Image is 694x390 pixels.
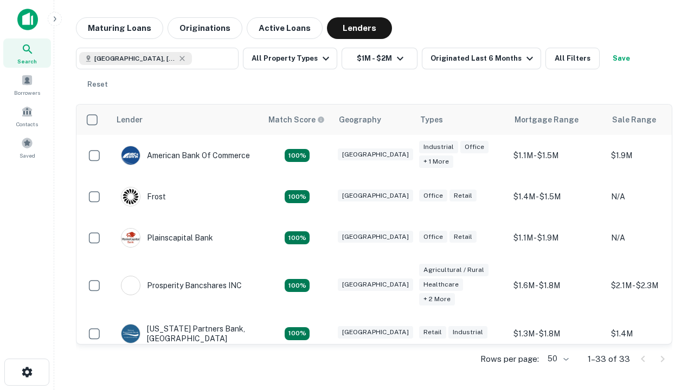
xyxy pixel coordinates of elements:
[342,48,417,69] button: $1M - $2M
[117,113,143,126] div: Lender
[419,155,453,168] div: + 1 more
[508,258,606,313] td: $1.6M - $1.8M
[460,141,489,153] div: Office
[419,231,447,243] div: Office
[430,52,536,65] div: Originated Last 6 Months
[268,114,325,126] div: Capitalize uses an advanced AI algorithm to match your search with the best lender. The match sco...
[588,353,630,366] p: 1–33 of 33
[17,57,37,66] span: Search
[121,187,140,206] img: picture
[16,120,38,128] span: Contacts
[121,228,213,248] div: Plainscapital Bank
[338,190,413,202] div: [GEOGRAPHIC_DATA]
[480,353,539,366] p: Rows per page:
[419,190,447,202] div: Office
[285,149,310,162] div: Matching Properties: 3, hasApolloMatch: undefined
[20,151,35,160] span: Saved
[338,278,413,291] div: [GEOGRAPHIC_DATA]
[3,133,51,162] a: Saved
[508,135,606,176] td: $1.1M - $1.5M
[17,9,38,30] img: capitalize-icon.png
[3,101,51,131] a: Contacts
[419,278,463,291] div: Healthcare
[262,105,332,135] th: Capitalize uses an advanced AI algorithm to match your search with the best lender. The match sco...
[121,146,250,165] div: American Bank Of Commerce
[604,48,639,69] button: Save your search to get updates of matches that match your search criteria.
[285,231,310,244] div: Matching Properties: 3, hasApolloMatch: undefined
[448,326,487,339] div: Industrial
[419,141,458,153] div: Industrial
[612,113,656,126] div: Sale Range
[247,17,323,39] button: Active Loans
[339,113,381,126] div: Geography
[515,113,579,126] div: Mortgage Range
[168,17,242,39] button: Originations
[80,74,115,95] button: Reset
[285,190,310,203] div: Matching Properties: 3, hasApolloMatch: undefined
[449,190,477,202] div: Retail
[419,326,446,339] div: Retail
[76,17,163,39] button: Maturing Loans
[121,276,242,295] div: Prosperity Bancshares INC
[543,351,570,367] div: 50
[285,327,310,340] div: Matching Properties: 4, hasApolloMatch: undefined
[3,38,51,68] a: Search
[422,48,541,69] button: Originated Last 6 Months
[121,324,251,343] div: [US_STATE] Partners Bank, [GEOGRAPHIC_DATA]
[420,113,443,126] div: Types
[121,229,140,247] img: picture
[508,176,606,217] td: $1.4M - $1.5M
[332,105,414,135] th: Geography
[419,293,455,305] div: + 2 more
[508,313,606,354] td: $1.3M - $1.8M
[640,303,694,355] iframe: Chat Widget
[121,324,140,343] img: picture
[414,105,508,135] th: Types
[121,276,140,295] img: picture
[338,231,413,243] div: [GEOGRAPHIC_DATA]
[110,105,262,135] th: Lender
[338,326,413,339] div: [GEOGRAPHIC_DATA]
[121,146,140,165] img: picture
[419,264,489,276] div: Agricultural / Rural
[449,231,477,243] div: Retail
[121,187,166,206] div: Frost
[327,17,392,39] button: Lenders
[545,48,600,69] button: All Filters
[268,114,323,126] h6: Match Score
[14,88,40,97] span: Borrowers
[285,279,310,292] div: Matching Properties: 5, hasApolloMatch: undefined
[3,70,51,99] a: Borrowers
[243,48,337,69] button: All Property Types
[508,217,606,258] td: $1.1M - $1.9M
[508,105,606,135] th: Mortgage Range
[338,148,413,161] div: [GEOGRAPHIC_DATA]
[94,54,176,63] span: [GEOGRAPHIC_DATA], [GEOGRAPHIC_DATA], [GEOGRAPHIC_DATA]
